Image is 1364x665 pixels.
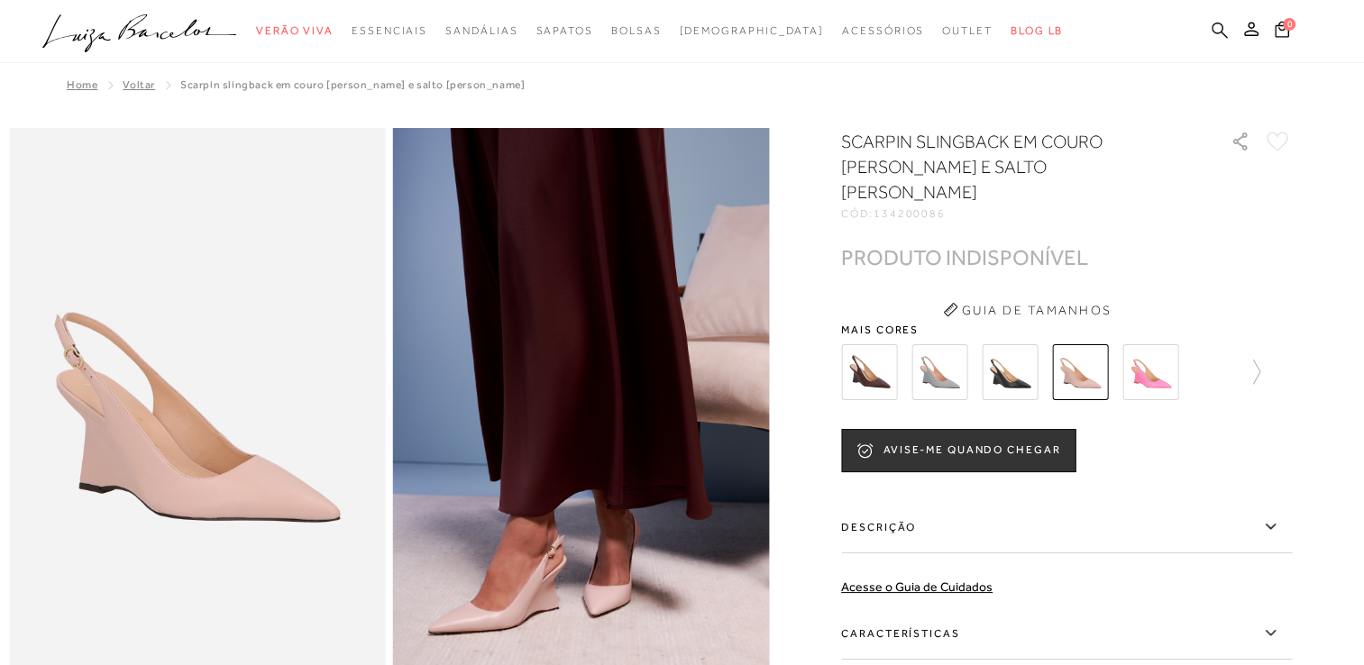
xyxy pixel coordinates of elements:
div: CÓD: [841,208,1202,219]
a: categoryNavScreenReaderText [611,14,662,48]
a: Acesse o Guia de Cuidados [841,579,993,594]
a: Home [67,78,97,91]
h1: SCARPIN SLINGBACK EM COURO [PERSON_NAME] E SALTO [PERSON_NAME] [841,129,1179,205]
span: Essenciais [352,24,427,37]
button: AVISE-ME QUANDO CHEGAR [841,429,1076,472]
span: Acessórios [842,24,924,37]
span: 0 [1283,18,1295,31]
span: Sapatos [536,24,592,37]
button: 0 [1269,20,1295,44]
a: categoryNavScreenReaderText [352,14,427,48]
img: SCARPIN SLINGBACK EM COURO CAFÉ E SALTO ANABELA [841,344,897,400]
span: Outlet [942,24,993,37]
span: SCARPIN SLINGBACK EM COURO [PERSON_NAME] E SALTO [PERSON_NAME] [180,78,525,91]
a: noSubCategoriesText [679,14,824,48]
label: Descrição [841,501,1292,553]
img: SCARPIN SLINGBACK EM COURO CINZA ESTANHO E SALTO ANABELA [911,344,967,400]
a: BLOG LB [1011,14,1063,48]
a: categoryNavScreenReaderText [256,14,334,48]
a: categoryNavScreenReaderText [445,14,517,48]
span: [DEMOGRAPHIC_DATA] [679,24,824,37]
label: Características [841,607,1292,660]
span: 134200086 [874,207,946,220]
span: Sandálias [445,24,517,37]
img: SCARPIN SLINGBACK EM COURO ROSA CASHMERE E SALTO ANABELA [1052,344,1108,400]
button: Guia de Tamanhos [937,296,1117,324]
img: SCARPIN SLINGBACK EM COURO ROSA LÍRIO E SALTO ANABELA [1122,344,1178,400]
span: Mais cores [841,324,1292,335]
span: Verão Viva [256,24,334,37]
div: PRODUTO INDISPONÍVEL [841,248,1088,267]
img: SCARPIN SLINGBACK EM COURO PRETO E SALTO ANABELA [982,344,1038,400]
a: categoryNavScreenReaderText [942,14,993,48]
span: BLOG LB [1011,24,1063,37]
a: Voltar [123,78,155,91]
span: Bolsas [611,24,662,37]
a: categoryNavScreenReaderText [536,14,592,48]
a: categoryNavScreenReaderText [842,14,924,48]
